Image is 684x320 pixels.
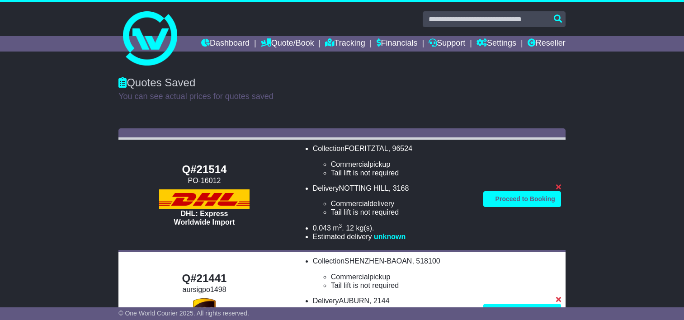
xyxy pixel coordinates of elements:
[313,144,474,177] li: Collection
[389,184,409,192] span: , 3168
[331,273,369,281] span: Commercial
[331,169,474,177] li: Tail lift is not required
[356,224,374,232] span: kg(s).
[369,297,389,305] span: , 2144
[159,189,250,209] img: DHL: Express Worldwide Import
[313,224,331,232] span: 0.043
[118,92,566,102] p: You can see actual prices for quotes saved
[483,304,561,320] a: Proceed to Booking
[528,36,566,52] a: Reseller
[388,145,412,152] span: , 96524
[412,257,440,265] span: , 518100
[331,281,474,290] li: Tail lift is not required
[331,160,369,168] span: Commercial
[174,210,235,226] span: DHL: Express Worldwide Import
[344,145,388,152] span: FOERITZTAL
[339,223,342,229] sup: 3
[118,310,249,317] span: © One World Courier 2025. All rights reserved.
[313,184,474,217] li: Delivery
[374,233,406,240] span: unknown
[333,224,344,232] span: m .
[346,224,354,232] span: 12
[344,257,412,265] span: SHENZHEN-BAOAN
[118,76,566,89] div: Quotes Saved
[339,297,370,305] span: AUBURN
[313,232,474,241] li: Estimated delivery
[331,160,474,169] li: pickup
[201,36,250,52] a: Dashboard
[123,272,286,285] div: Q#21441
[429,36,465,52] a: Support
[483,191,561,207] a: Proceed to Booking
[331,208,474,216] li: Tail lift is not required
[331,200,369,207] span: Commercial
[313,257,474,290] li: Collection
[377,36,418,52] a: Financials
[325,36,365,52] a: Tracking
[339,184,389,192] span: NOTTING HILL
[123,176,286,185] div: PO-16012
[123,285,286,294] div: aursigpo1498
[331,199,474,208] li: delivery
[123,163,286,176] div: Q#21514
[476,36,516,52] a: Settings
[261,36,314,52] a: Quote/Book
[331,273,474,281] li: pickup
